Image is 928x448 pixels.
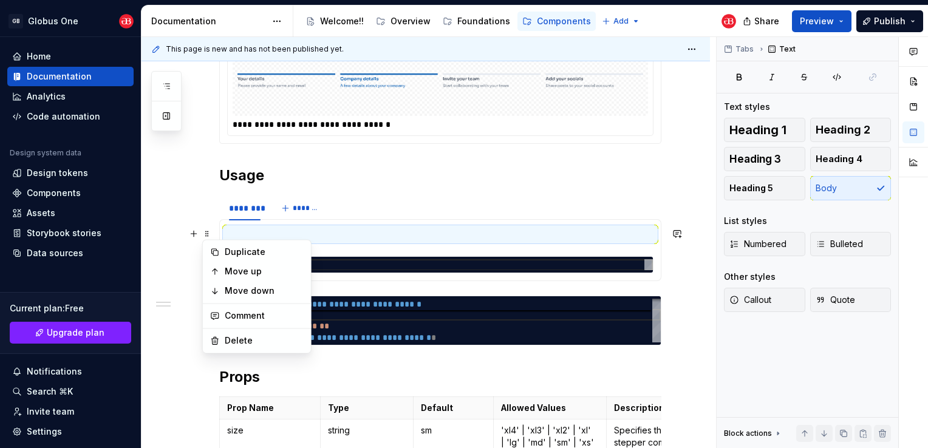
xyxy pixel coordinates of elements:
[166,44,344,54] span: This page is new and has not been published yet.
[613,16,629,26] span: Add
[800,15,834,27] span: Preview
[27,406,74,418] div: Invite team
[7,183,134,203] a: Components
[328,402,406,414] p: Type
[9,14,23,29] div: GB
[391,15,431,27] div: Overview
[7,87,134,106] a: Analytics
[10,148,81,158] div: Design system data
[598,13,644,30] button: Add
[328,424,406,436] p: string
[225,246,304,258] div: Duplicate
[2,8,138,34] button: GBGlobus OneGlobus Bank UX Team
[614,402,723,414] p: Description
[227,424,313,436] p: size
[735,44,754,54] span: Tabs
[421,424,486,436] p: sm
[729,182,773,194] span: Heading 5
[729,294,771,306] span: Callout
[225,310,304,322] div: Comment
[301,12,369,31] a: Welcome!!
[724,101,770,113] div: Text styles
[810,147,892,171] button: Heading 4
[219,367,661,387] h2: Props
[816,238,863,250] span: Bulleted
[27,426,62,438] div: Settings
[27,207,55,219] div: Assets
[7,223,134,243] a: Storybook stories
[816,294,855,306] span: Quote
[724,271,776,283] div: Other styles
[816,124,870,136] span: Heading 2
[27,365,82,378] div: Notifications
[754,15,779,27] span: Share
[27,110,100,123] div: Code automation
[729,124,786,136] span: Heading 1
[729,153,781,165] span: Heading 3
[856,10,923,32] button: Publish
[7,422,134,441] a: Settings
[7,67,134,86] a: Documentation
[10,302,131,314] div: Current plan : Free
[724,215,767,227] div: List styles
[225,265,304,277] div: Move up
[724,118,805,142] button: Heading 1
[810,232,892,256] button: Bulleted
[227,402,313,414] p: Prop Name
[151,15,266,27] div: Documentation
[7,362,134,381] button: Notifications
[737,10,787,32] button: Share
[320,15,364,27] div: Welcome!!
[457,15,510,27] div: Foundations
[7,47,134,66] a: Home
[219,166,661,185] h2: Usage
[28,15,78,27] div: Globus One
[810,288,892,312] button: Quote
[47,327,104,339] span: Upgrade plan
[225,334,304,347] div: Delete
[27,70,92,83] div: Documentation
[724,425,783,442] div: Block actions
[816,153,862,165] span: Heading 4
[537,15,591,27] div: Components
[421,402,486,414] p: Default
[810,118,892,142] button: Heading 2
[301,9,596,33] div: Page tree
[720,41,759,58] button: Tabs
[7,107,134,126] a: Code automation
[724,147,805,171] button: Heading 3
[27,385,73,398] div: Search ⌘K
[7,163,134,183] a: Design tokens
[7,243,134,263] a: Data sources
[27,90,66,103] div: Analytics
[27,227,101,239] div: Storybook stories
[371,12,435,31] a: Overview
[27,187,81,199] div: Components
[7,402,134,421] a: Invite team
[722,14,736,29] img: Globus Bank UX Team
[729,238,786,250] span: Numbered
[119,14,134,29] img: Globus Bank UX Team
[7,203,134,223] a: Assets
[10,322,131,344] a: Upgrade plan
[724,288,805,312] button: Callout
[7,382,134,401] button: Search ⌘K
[501,402,599,414] p: Allowed Values
[27,247,83,259] div: Data sources
[724,232,805,256] button: Numbered
[225,285,304,297] div: Move down
[724,429,772,438] div: Block actions
[27,167,88,179] div: Design tokens
[874,15,906,27] span: Publish
[27,50,51,63] div: Home
[517,12,596,31] a: Components
[792,10,851,32] button: Preview
[438,12,515,31] a: Foundations
[724,176,805,200] button: Heading 5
